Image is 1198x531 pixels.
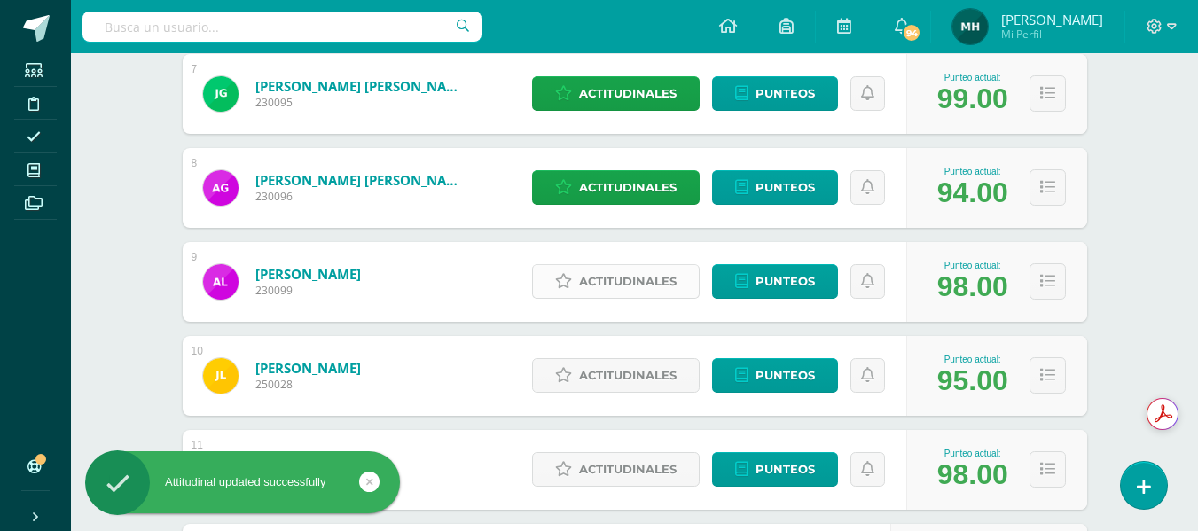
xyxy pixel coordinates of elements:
[255,77,468,95] a: [PERSON_NAME] [PERSON_NAME]
[712,452,838,487] a: Punteos
[532,264,700,299] a: Actitudinales
[712,358,838,393] a: Punteos
[579,359,677,392] span: Actitudinales
[937,82,1008,115] div: 99.00
[579,265,677,298] span: Actitudinales
[255,95,468,110] span: 230095
[255,171,468,189] a: [PERSON_NAME] [PERSON_NAME]
[712,170,838,205] a: Punteos
[712,264,838,299] a: Punteos
[203,170,239,206] img: 4d0cbba5822f637545756fb239a5394f.png
[532,358,700,393] a: Actitudinales
[532,170,700,205] a: Actitudinales
[712,76,838,111] a: Punteos
[937,167,1008,176] div: Punteo actual:
[192,63,198,75] div: 7
[937,270,1008,303] div: 98.00
[756,265,815,298] span: Punteos
[82,12,482,42] input: Busca un usuario...
[937,449,1008,458] div: Punteo actual:
[579,453,677,486] span: Actitudinales
[937,176,1008,209] div: 94.00
[255,265,361,283] a: [PERSON_NAME]
[255,189,468,204] span: 230096
[937,364,1008,397] div: 95.00
[756,77,815,110] span: Punteos
[255,359,361,377] a: [PERSON_NAME]
[255,377,361,392] span: 250028
[192,439,203,451] div: 11
[203,76,239,112] img: 8326c4cf8c67e625b5bf8bd844de389a.png
[192,345,203,357] div: 10
[532,452,700,487] a: Actitudinales
[1001,27,1103,42] span: Mi Perfil
[756,359,815,392] span: Punteos
[902,23,921,43] span: 94
[579,77,677,110] span: Actitudinales
[937,261,1008,270] div: Punteo actual:
[192,251,198,263] div: 9
[532,76,700,111] a: Actitudinales
[937,458,1008,491] div: 98.00
[952,9,988,44] img: 94dfc861e02bea7daf88976d6ac6de75.png
[255,283,361,298] span: 230099
[937,73,1008,82] div: Punteo actual:
[579,171,677,204] span: Actitudinales
[192,157,198,169] div: 8
[1001,11,1103,28] span: [PERSON_NAME]
[203,358,239,394] img: 8324b64f86c6ad0033014029ccb48f4f.png
[756,171,815,204] span: Punteos
[756,453,815,486] span: Punteos
[937,355,1008,364] div: Punteo actual:
[203,264,239,300] img: 066d673359a6e5880524fe1c0f8ac029.png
